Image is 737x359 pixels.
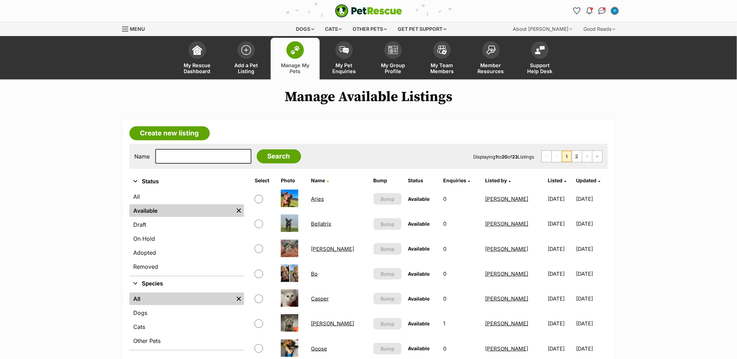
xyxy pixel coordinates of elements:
td: [DATE] [545,187,576,211]
a: Removed [129,260,244,273]
span: Available [408,296,430,302]
span: Updated [576,177,597,183]
button: Bump [374,318,402,330]
div: Get pet support [393,22,451,36]
span: Bump [381,245,395,253]
a: [PERSON_NAME] [486,246,529,252]
span: Bump [381,220,395,228]
span: Name [311,177,325,183]
td: [DATE] [576,187,607,211]
td: 0 [440,187,482,211]
td: 0 [440,212,482,236]
div: Species [129,291,244,350]
td: [DATE] [576,287,607,311]
td: [DATE] [545,311,576,336]
div: Other pets [348,22,392,36]
a: Favourites [572,5,583,16]
div: Dogs [291,22,319,36]
img: team-members-icon-5396bd8760b3fe7c0b43da4ab00e1e3bb1a5d9ba89233759b79545d2d3fc5d0d.svg [437,45,447,55]
a: [PERSON_NAME] [311,246,354,252]
a: Listed by [486,177,511,183]
span: Listed [548,177,562,183]
a: Listed [548,177,566,183]
button: Status [129,177,244,186]
td: [DATE] [545,262,576,286]
a: Enquiries [443,177,470,183]
span: Available [408,321,430,326]
a: Create new listing [129,126,210,140]
a: Casper [311,295,329,302]
span: Menu [130,26,145,32]
a: Available [129,204,234,217]
th: Select [252,175,278,186]
ul: Account quick links [572,5,621,16]
span: My Pet Enquiries [328,62,360,74]
img: add-pet-listing-icon-0afa8454b4691262ce3f59096e99ab1cd57d4a30225e0717b998d2c9b9846f56.svg [241,45,251,55]
span: Manage My Pets [279,62,311,74]
img: member-resources-icon-8e73f808a243e03378d46382f2149f9095a855e16c252ad45f914b54edf8863c.svg [486,45,496,55]
a: Member Resources [467,38,516,79]
img: chat-41dd97257d64d25036548639549fe6c8038ab92f7586957e7f3b1b290dea8141.svg [598,7,606,14]
a: [PERSON_NAME] [486,270,529,277]
span: Add a Pet Listing [231,62,262,74]
a: Conversations [597,5,608,16]
span: Available [408,196,430,202]
a: [PERSON_NAME] [486,320,529,327]
button: Bump [374,243,402,255]
span: Bump [381,270,395,277]
td: [DATE] [576,212,607,236]
th: Photo [278,175,307,186]
span: translation missing: en.admin.listings.index.attributes.enquiries [443,177,466,183]
button: Species [129,279,244,288]
img: dashboard-icon-eb2f2d2d3e046f16d808141f083e7271f6b2e854fb5c12c21221c1fb7104beca.svg [192,45,202,55]
a: All [129,190,244,203]
label: Name [135,153,150,160]
a: My Group Profile [369,38,418,79]
a: Name [311,177,329,183]
button: My account [609,5,621,16]
div: Status [129,189,244,276]
a: Add a Pet Listing [222,38,271,79]
span: Listed by [486,177,507,183]
td: 1 [440,311,482,336]
a: Aries [311,196,324,202]
span: Bump [381,320,395,328]
a: Remove filter [234,204,244,217]
td: [DATE] [576,237,607,261]
img: help-desk-icon-fdf02630f3aa405de69fd3d07c3f3aa587a6932b1a1747fa1d2bba05be0121f9.svg [535,46,545,54]
a: My Team Members [418,38,467,79]
span: Member Resources [475,62,507,74]
a: Other Pets [129,335,244,347]
img: pet-enquiries-icon-7e3ad2cf08bfb03b45e93fb7055b45f3efa6380592205ae92323e6603595dc1f.svg [339,46,349,54]
span: Available [408,345,430,351]
div: Good Reads [579,22,621,36]
span: Available [408,271,430,277]
button: Bump [374,218,402,230]
button: Notifications [584,5,595,16]
div: Cats [320,22,347,36]
img: Emily Middleton profile pic [611,7,618,14]
button: Bump [374,193,402,205]
a: Dogs [129,307,244,319]
input: Search [257,149,301,163]
td: [DATE] [545,237,576,261]
span: Page 1 [562,151,572,162]
span: Bump [381,195,395,203]
img: group-profile-icon-3fa3cf56718a62981997c0bc7e787c4b2cf8bcc04b72c1350f741eb67cf2f40e.svg [388,46,398,54]
a: On Hold [129,232,244,245]
a: [PERSON_NAME] [486,196,529,202]
a: [PERSON_NAME] [486,220,529,227]
td: [DATE] [545,287,576,311]
a: Updated [576,177,601,183]
span: Bump [381,295,395,302]
a: My Pet Enquiries [320,38,369,79]
a: Menu [122,22,150,35]
div: About [PERSON_NAME] [508,22,577,36]
button: Bump [374,343,402,354]
a: Manage My Pets [271,38,320,79]
span: My Rescue Dashboard [182,62,213,74]
a: My Rescue Dashboard [173,38,222,79]
img: logo-e224e6f780fb5917bec1dbf3a21bbac754714ae5b6737aabdf751b685950b380.svg [335,4,402,17]
a: Goose [311,345,327,352]
a: [PERSON_NAME] [486,295,529,302]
